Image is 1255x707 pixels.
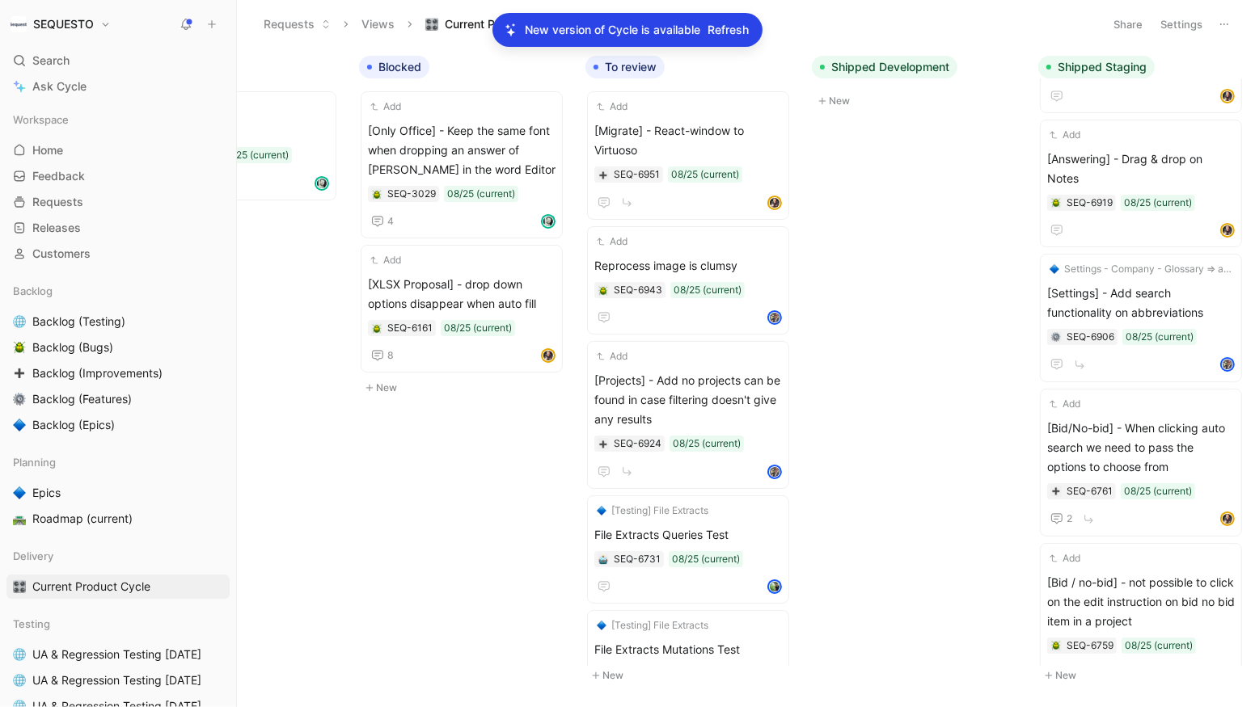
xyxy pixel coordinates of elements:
span: Search [32,51,70,70]
button: 🔷[Testing] File Extracts [594,503,711,519]
button: Add [594,234,630,250]
img: 🪲 [1051,198,1061,208]
button: 🪲 [10,338,29,357]
div: Workspace [6,107,230,132]
a: 🪲Backlog (Bugs) [6,335,230,360]
img: ➕ [1051,486,1061,496]
button: 🔷Settings - Company - Glossary => alphabetical order + search functionality [1047,261,1235,277]
a: Releases [6,216,230,240]
button: 🌐 [10,671,29,690]
button: Add [1047,396,1083,412]
a: 🛣️Roadmap (current) [6,507,230,531]
div: 08/25 (current) [1126,329,1194,345]
img: ➕ [598,170,608,180]
a: Home [6,138,230,162]
div: SEQ-6906 [1067,329,1114,345]
img: avatar [316,178,327,189]
button: 🔷[Testing] File Extracts [594,617,711,633]
div: Planning🔷Epics🛣️Roadmap (current) [6,450,230,531]
a: Customers [6,242,230,266]
img: 🪲 [372,190,382,200]
a: Add[Bid / no-bid] - not possible to click on the edit instruction on bid no bid item in a project... [1040,543,1242,690]
span: [Bid/No-bid] - When clicking auto search we need to pass the options to choose from [1047,419,1235,477]
img: 🪲 [372,324,382,334]
button: 🌐 [10,312,29,331]
button: ➕ [598,169,609,180]
div: 08/25 (current) [1124,483,1192,499]
img: 🪲 [1051,641,1061,650]
div: 🤖 [598,553,609,565]
button: 🪲 [371,322,382,334]
img: 🔷 [13,419,26,431]
span: Workspace [13,112,69,128]
span: To review [605,59,657,75]
div: 08/25 (current) [221,147,289,163]
button: 🛣️ [10,509,29,528]
span: Planning [13,454,56,470]
img: 🤖 [598,555,608,565]
img: 🌐 [13,315,26,328]
button: New [133,206,346,225]
img: avatar [543,350,554,361]
button: 🔷 [10,483,29,503]
a: 🌐UA & Regression Testing [DATE] [6,642,230,667]
div: To reviewNew [579,48,805,693]
button: New [812,91,1025,111]
span: File Extracts Mutations Test [594,640,782,659]
button: Shipped Development [812,56,957,78]
img: avatar [1222,513,1233,524]
div: Planning [6,450,230,474]
a: Add[Only Office] - Keep the same font when dropping an answer of [PERSON_NAME] in the word Editor... [361,91,563,238]
img: 🎛️ [13,580,26,593]
img: 🔷 [597,506,606,516]
span: 4 [387,217,394,226]
button: 🪲 [1050,197,1062,208]
span: [Testing] File Extracts [611,617,708,633]
button: Blocked [359,56,429,78]
div: Search [6,48,230,73]
button: New [585,666,799,685]
button: ➕ [10,364,29,383]
span: Current Product Cycle [445,16,563,32]
div: SEQ-6759 [1067,638,1113,654]
div: ➕ [1050,486,1062,497]
button: ➕ [598,438,609,449]
span: Reprocess image is clumsy [594,256,782,276]
img: avatar [543,216,554,227]
span: Blocked [378,59,421,75]
button: 2 [1047,509,1075,528]
h1: SEQUESTO [33,17,94,32]
button: Refresh [707,19,750,40]
a: Add[Answering] - Drag & drop on Notes08/25 (current)avatar [1040,120,1242,247]
div: Testing [6,612,230,636]
button: Add [594,348,630,364]
img: 🪲 [13,341,26,354]
span: UA & Regression Testing [DATE] [32,672,201,688]
span: Backlog (Bugs) [32,339,113,356]
img: 🔷 [13,486,26,499]
button: 4 [368,212,397,231]
div: ⚙️ [1050,331,1062,343]
a: 🔷Backlog (Epics) [6,413,230,437]
img: 🛣️ [13,512,26,525]
a: Requests [6,190,230,214]
a: 🔷Epics [6,481,230,505]
button: ⚙️ [10,389,29,409]
p: New version of Cycle is available [525,20,700,40]
div: SEQ-6924 [614,436,661,452]
img: avatar [769,197,780,208]
a: 🔷Settings - Company - Glossary => alphabetical order + search functionality[Settings] - Add searc... [1040,254,1242,382]
button: Settings [1153,13,1210,36]
div: Delivery [6,544,230,568]
img: 🪲 [598,286,608,296]
button: Views [354,12,402,36]
span: [Only Office] - Keep the same font when dropping an answer of [PERSON_NAME] in the word Editor [368,121,556,179]
img: SEQUESTO [11,16,27,32]
div: 08/25 (current) [444,320,512,336]
button: 🪲 [598,284,609,296]
div: SEQ-6731 [614,551,661,567]
div: SEQ-6951 [614,166,660,183]
span: Testing [13,616,50,632]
